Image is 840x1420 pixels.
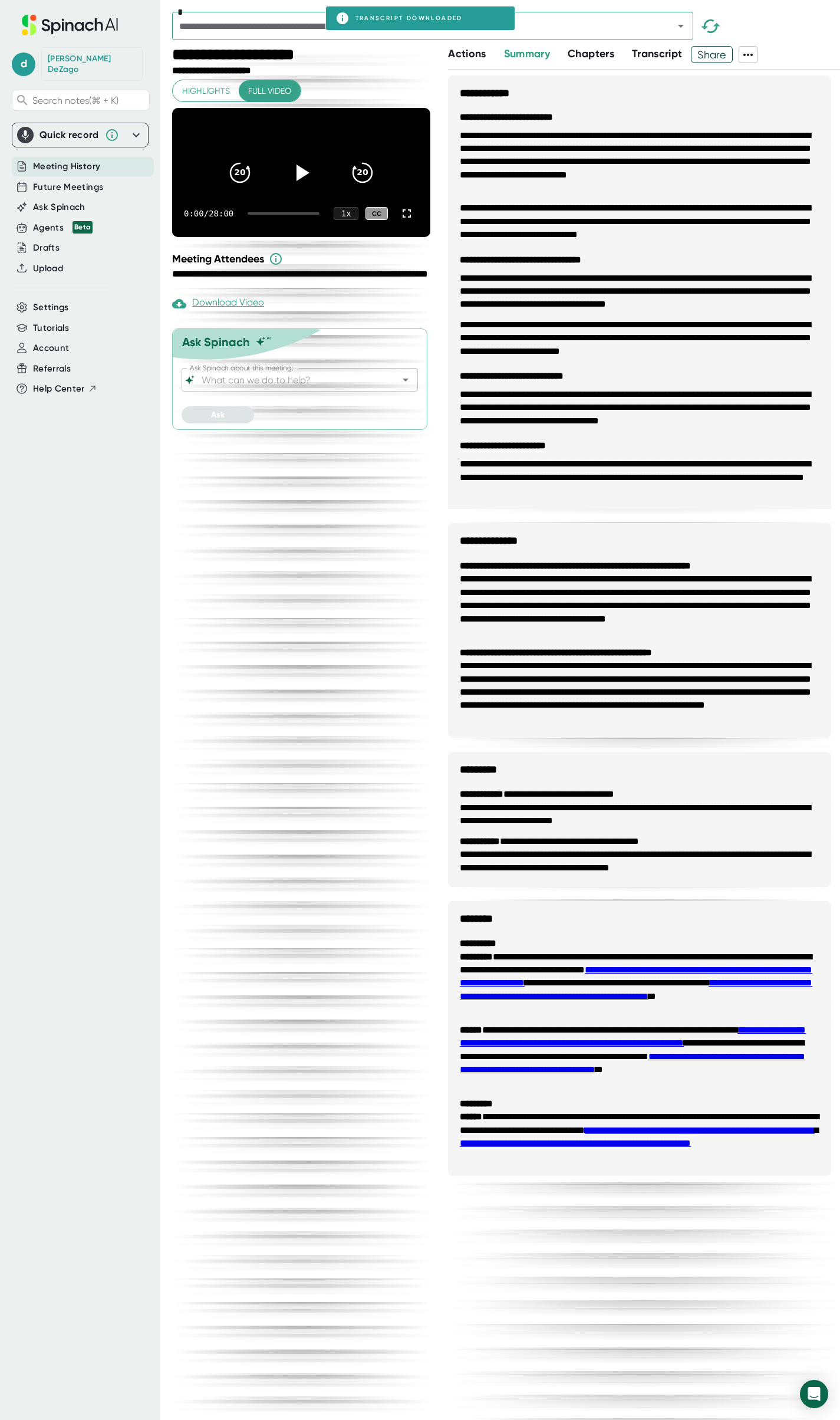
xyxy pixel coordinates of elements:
[33,241,60,255] button: Drafts
[365,207,388,221] div: CC
[184,209,233,218] div: 0:00 / 28:00
[199,372,380,388] input: What can we do to help?
[17,123,143,147] div: Quick record
[33,382,85,396] span: Help Center
[182,406,254,423] button: Ask
[504,47,550,60] span: Summary
[173,80,239,102] button: Highlights
[33,362,71,376] button: Referrals
[33,341,69,355] button: Account
[632,47,683,60] span: Transcript
[448,47,486,60] span: Actions
[12,52,35,76] span: d
[39,129,99,141] div: Quick record
[33,382,97,396] button: Help Center
[691,44,732,65] span: Share
[33,160,100,173] button: Meeting History
[32,95,118,106] span: Search notes (⌘ + K)
[182,335,250,349] div: Ask Spinach
[33,221,93,235] button: Agents Beta
[800,1380,828,1408] div: Open Intercom Messenger
[568,47,614,60] span: Chapters
[48,54,136,74] div: Dan DeZago
[239,80,301,102] button: Full video
[182,84,230,98] span: Highlights
[691,46,733,63] button: Share
[568,46,614,62] button: Chapters
[211,410,225,420] span: Ask
[33,180,103,194] button: Future Meetings
[397,372,414,388] button: Open
[33,221,93,235] div: Agents
[33,262,63,275] button: Upload
[334,207,358,220] div: 1 x
[448,46,486,62] button: Actions
[248,84,291,98] span: Full video
[172,297,264,311] div: Download Video
[33,200,85,214] button: Ask Spinach
[172,252,433,266] div: Meeting Attendees
[673,18,689,34] button: Open
[33,321,69,335] button: Tutorials
[73,221,93,234] div: Beta
[632,46,683,62] button: Transcript
[504,46,550,62] button: Summary
[33,301,69,314] button: Settings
